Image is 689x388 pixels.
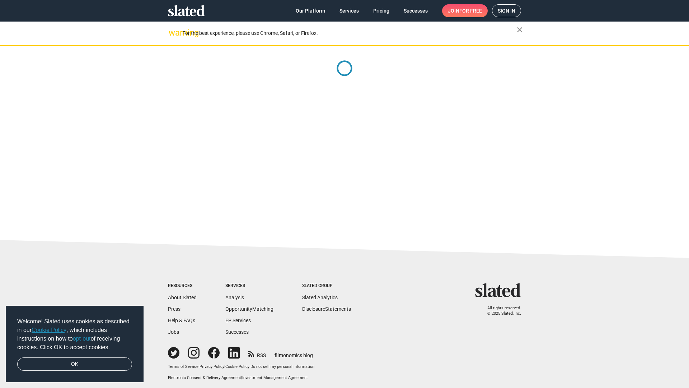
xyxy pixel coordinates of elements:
[225,295,244,300] a: Analysis
[241,375,242,380] span: |
[242,375,308,380] a: Investment Management Agreement
[480,306,521,316] p: All rights reserved. © 2025 Slated, Inc.
[200,364,224,369] a: Privacy Policy
[275,346,313,359] a: filmonomics blog
[492,4,521,17] a: Sign in
[225,318,251,323] a: EP Services
[198,364,200,369] span: |
[224,364,225,369] span: |
[225,364,249,369] a: Cookie Policy
[32,327,66,333] a: Cookie Policy
[367,4,395,17] a: Pricing
[302,295,338,300] a: Slated Analytics
[169,28,177,37] mat-icon: warning
[373,4,389,17] span: Pricing
[225,306,273,312] a: OpportunityMatching
[498,5,515,17] span: Sign in
[339,4,359,17] span: Services
[448,4,482,17] span: Join
[168,329,179,335] a: Jobs
[168,295,197,300] a: About Slated
[182,28,517,38] div: For the best experience, please use Chrome, Safari, or Firefox.
[17,357,132,371] a: dismiss cookie message
[168,364,198,369] a: Terms of Service
[275,352,283,358] span: film
[398,4,433,17] a: Successes
[515,26,524,34] mat-icon: close
[302,306,351,312] a: DisclosureStatements
[17,317,132,352] span: Welcome! Slated uses cookies as described in our , which includes instructions on how to of recei...
[73,336,91,342] a: opt-out
[248,348,266,359] a: RSS
[225,283,273,289] div: Services
[459,4,482,17] span: for free
[168,375,241,380] a: Electronic Consent & Delivery Agreement
[302,283,351,289] div: Slated Group
[442,4,488,17] a: Joinfor free
[250,364,314,370] button: Do not sell my personal information
[404,4,428,17] span: Successes
[168,306,181,312] a: Press
[168,318,195,323] a: Help & FAQs
[6,306,144,383] div: cookieconsent
[296,4,325,17] span: Our Platform
[334,4,365,17] a: Services
[290,4,331,17] a: Our Platform
[249,364,250,369] span: |
[168,283,197,289] div: Resources
[225,329,249,335] a: Successes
